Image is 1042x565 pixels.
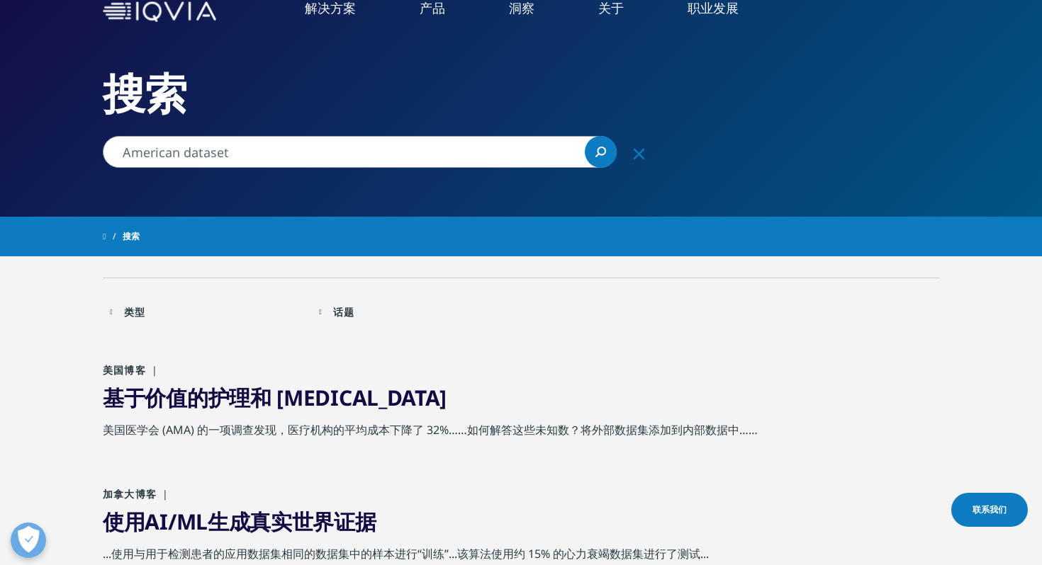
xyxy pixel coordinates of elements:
font: 博客 [135,487,157,501]
input: 搜索 [103,136,617,168]
font: ...使用与用于检测患者的应用数据集相同的数据集中的样本进行“训练”...该算法使用约 15% 的心力衰竭数据集进行了测试... [103,546,709,561]
font: 类型 [124,305,145,319]
font: 搜索 [103,64,187,122]
font: 话题 [333,305,354,319]
a: 使用AI/ML生成真实世界证据 [103,507,376,536]
font: 搜索 [123,230,140,242]
a: 基于价值的护理和 [MEDICAL_DATA] [103,383,447,412]
div: 主题方面。 [333,305,354,319]
font: 联系我们 [973,503,1007,515]
a: 联系我们 [951,493,1028,527]
button: 打开偏好设置 [11,523,46,558]
font: 博客 [124,363,145,377]
div: 类型方面。 [124,305,145,319]
a: 搜索 [585,136,617,168]
img: IQVIA医疗信息技术和制药临床研究公司 [103,1,216,22]
font: 美国医学会 (AMA) 的一项调查发现，医疗机构的平均成本下降了 32%……如何解答这些未知数？将外部数据集添加到内部数据中…… [103,422,758,438]
svg: 清除 [634,149,644,159]
svg: 搜索 [595,147,606,157]
font: 加拿大 [103,487,135,501]
font: 美国 [103,363,124,377]
div: 清除 [622,136,656,170]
